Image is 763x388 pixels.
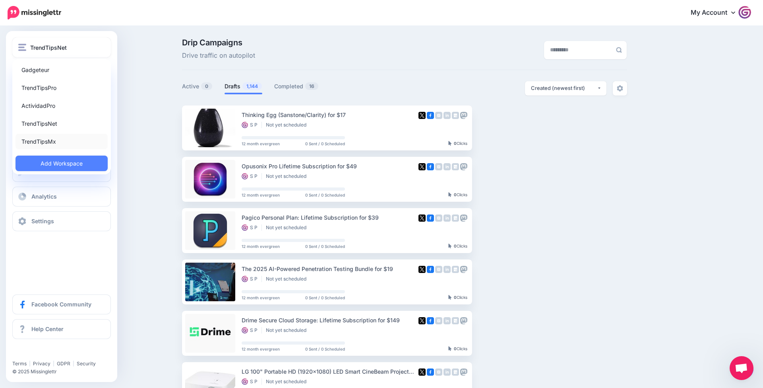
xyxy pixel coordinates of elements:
[305,244,345,248] span: 0 Sent / 0 Scheduled
[12,162,111,182] a: Create
[242,173,262,179] li: S P
[242,327,262,333] li: S P
[454,244,457,248] b: 0
[683,3,751,23] a: My Account
[427,266,434,273] img: facebook-square.png
[305,82,318,90] span: 16
[418,266,426,273] img: twitter-square.png
[73,361,74,367] span: |
[454,346,457,351] b: 0
[454,295,457,300] b: 0
[242,276,262,282] li: S P
[57,361,70,367] a: GDPR
[15,116,108,131] a: TrendTipsNet
[452,163,459,170] img: google_business-grey-square.png
[274,82,319,91] a: Completed16
[15,62,108,78] a: Gadgeteur
[418,214,426,222] img: twitter-square.png
[31,218,54,224] span: Settings
[435,369,442,376] img: instagram-grey-square.png
[525,81,606,96] button: Created (newest first)
[225,82,262,91] a: Drafts1,144
[242,224,262,231] li: S P
[12,211,111,231] a: Settings
[435,214,442,222] img: instagram-grey-square.png
[242,122,262,128] li: S P
[53,361,54,367] span: |
[452,317,459,324] img: google_business-grey-square.png
[448,193,467,197] div: Clicks
[427,317,434,324] img: facebook-square.png
[15,98,108,113] a: ActividadPro
[242,82,262,90] span: 1,144
[305,296,345,300] span: 0 Sent / 0 Scheduled
[12,187,111,207] a: Analytics
[418,163,426,170] img: twitter-square.png
[266,276,310,282] li: Not yet scheduled
[15,156,108,171] a: Add Workspace
[266,327,310,333] li: Not yet scheduled
[242,367,416,376] div: LG 100" Portable HD (1920x1080) LED Smart CineBeam Projector with Built-in Battery (Refurbished) ...
[12,368,117,376] li: © 2025 Missinglettr
[454,141,457,146] b: 0
[8,6,61,19] img: Missinglettr
[460,112,467,119] img: mastodon-grey-square.png
[12,361,27,367] a: Terms
[460,317,467,324] img: mastodon-grey-square.png
[242,142,280,146] span: 12 month evergreen
[443,266,451,273] img: linkedin-grey-square.png
[242,264,416,273] div: The 2025 AI-Powered Penetration Testing Bundle for $19
[201,82,212,90] span: 0
[266,378,310,385] li: Not yet scheduled
[242,193,280,197] span: 12 month evergreen
[448,192,452,197] img: pointer-grey-darker.png
[448,141,452,146] img: pointer-grey-darker.png
[12,349,74,357] iframe: Twitter Follow Button
[427,214,434,222] img: facebook-square.png
[460,163,467,170] img: mastodon-grey-square.png
[448,295,452,300] img: pointer-grey-darker.png
[427,112,434,119] img: facebook-square.png
[77,361,96,367] a: Security
[242,244,280,248] span: 12 month evergreen
[448,347,467,351] div: Clicks
[435,317,442,324] img: instagram-grey-square.png
[443,317,451,324] img: linkedin-grey-square.png
[443,214,451,222] img: linkedin-grey-square.png
[33,361,50,367] a: Privacy
[305,193,345,197] span: 0 Sent / 0 Scheduled
[31,193,57,200] span: Analytics
[427,369,434,376] img: facebook-square.png
[15,134,108,149] a: TrendTipsMx
[418,317,426,324] img: twitter-square.png
[418,369,426,376] img: twitter-square.png
[452,214,459,222] img: google_business-grey-square.png
[435,266,442,273] img: instagram-grey-square.png
[30,43,67,52] span: TrendTipsNet
[182,39,255,47] span: Drip Campaigns
[443,369,451,376] img: linkedin-grey-square.png
[452,112,459,119] img: google_business-grey-square.png
[266,173,310,179] li: Not yet scheduled
[452,266,459,273] img: google_business-grey-square.png
[242,296,280,300] span: 12 month evergreen
[452,369,459,376] img: google_business-grey-square.png
[12,294,111,314] a: Facebook Community
[12,37,111,57] button: TrendTipsNet
[15,80,108,96] a: TrendTipsPro
[448,295,467,300] div: Clicks
[182,82,213,91] a: Active0
[448,346,452,351] img: pointer-grey-darker.png
[31,326,64,332] span: Help Center
[460,369,467,376] img: mastodon-grey-square.png
[29,361,31,367] span: |
[418,112,426,119] img: twitter-square.png
[242,378,262,385] li: S P
[305,142,345,146] span: 0 Sent / 0 Scheduled
[31,301,91,308] span: Facebook Community
[454,192,457,197] b: 0
[443,163,451,170] img: linkedin-grey-square.png
[242,162,416,171] div: Opusonix Pro Lifetime Subscription for $49
[12,319,111,339] a: Help Center
[448,244,452,248] img: pointer-grey-darker.png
